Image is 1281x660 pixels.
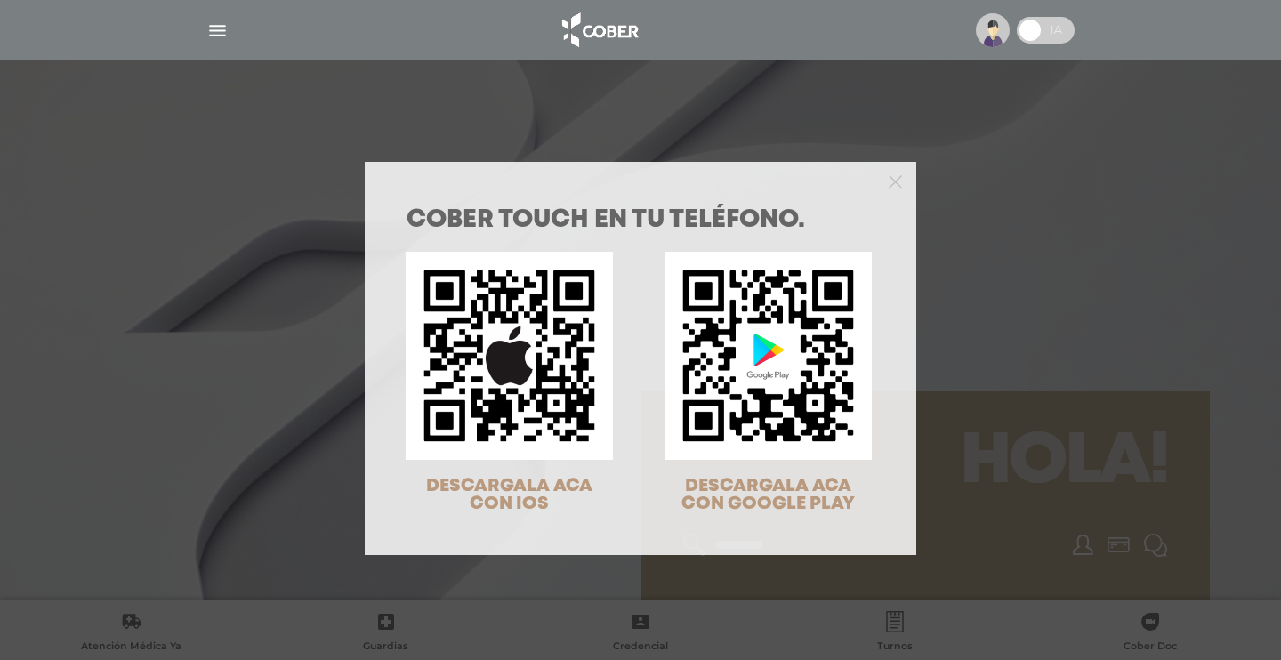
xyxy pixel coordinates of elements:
[406,252,613,459] img: qr-code
[889,173,902,189] button: Close
[681,478,855,512] span: DESCARGALA ACA CON GOOGLE PLAY
[407,208,874,233] h1: COBER TOUCH en tu teléfono.
[426,478,592,512] span: DESCARGALA ACA CON IOS
[665,252,872,459] img: qr-code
